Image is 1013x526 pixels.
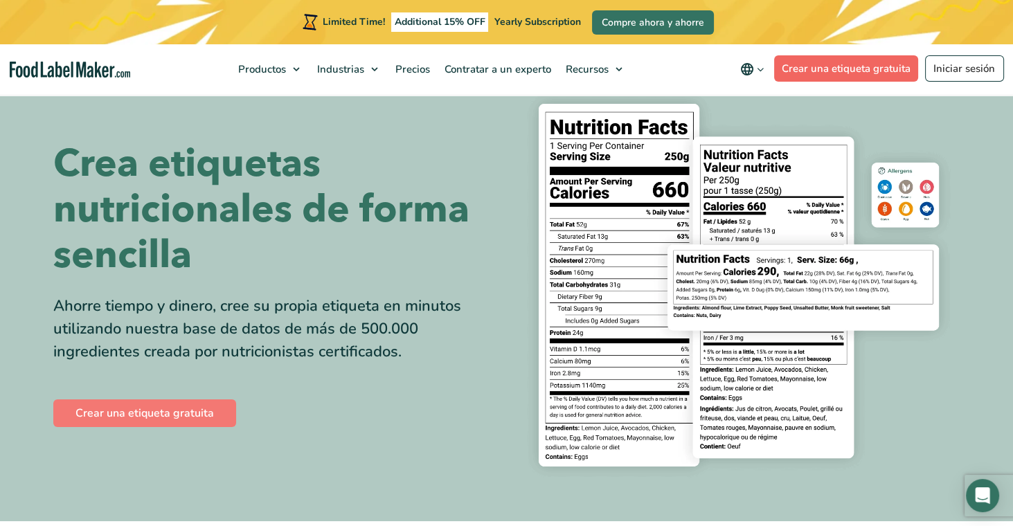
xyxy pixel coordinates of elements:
[53,295,496,363] div: Ahorre tiempo y dinero, cree su propia etiqueta en minutos utilizando nuestra base de datos de má...
[925,55,1004,82] a: Iniciar sesión
[53,141,496,278] h1: Crea etiquetas nutricionales de forma sencilla
[231,44,307,94] a: Productos
[388,44,434,94] a: Precios
[234,62,287,76] span: Productos
[391,12,489,32] span: Additional 15% OFF
[440,62,553,76] span: Contratar a un experto
[438,44,555,94] a: Contratar a un experto
[323,15,385,28] span: Limited Time!
[562,62,610,76] span: Recursos
[494,15,581,28] span: Yearly Subscription
[313,62,366,76] span: Industrias
[391,62,431,76] span: Precios
[966,479,999,512] div: Open Intercom Messenger
[559,44,629,94] a: Recursos
[592,10,714,35] a: Compre ahora y ahorre
[774,55,919,82] a: Crear una etiqueta gratuita
[310,44,385,94] a: Industrias
[53,399,236,427] a: Crear una etiqueta gratuita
